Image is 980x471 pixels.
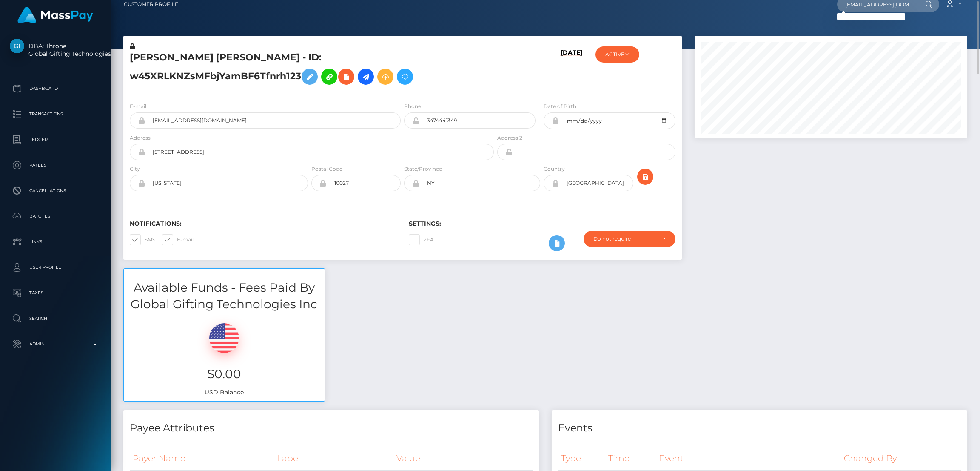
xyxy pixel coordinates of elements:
[6,180,104,201] a: Cancellations
[6,308,104,329] a: Search
[17,7,93,23] img: MassPay Logo
[130,421,533,436] h4: Payee Attributes
[10,82,101,95] p: Dashboard
[656,447,841,470] th: Event
[593,235,656,242] div: Do not require
[10,133,101,146] p: Ledger
[6,257,104,278] a: User Profile
[162,234,194,245] label: E-mail
[130,447,274,470] th: Payer Name
[209,323,239,353] img: USD.png
[6,42,104,57] span: DBA: Throne Global Gifting Technologies Inc
[10,39,24,53] img: Global Gifting Technologies Inc
[6,129,104,150] a: Ledger
[558,421,961,436] h4: Events
[124,313,325,401] div: USD Balance
[6,78,104,99] a: Dashboard
[544,103,576,110] label: Date of Birth
[404,103,421,110] label: Phone
[584,231,675,247] button: Do not require
[393,447,533,470] th: Value
[6,282,104,304] a: Taxes
[6,333,104,355] a: Admin
[10,338,101,350] p: Admin
[605,447,655,470] th: Time
[404,165,442,173] label: State/Province
[497,134,522,142] label: Address 2
[558,447,605,470] th: Type
[311,165,342,173] label: Postal Code
[130,234,155,245] label: SMS
[595,46,639,63] button: ACTIVE
[10,261,101,274] p: User Profile
[10,287,101,299] p: Taxes
[130,103,146,110] label: E-mail
[841,447,961,470] th: Changed By
[274,447,393,470] th: Label
[409,234,434,245] label: 2FA
[10,108,101,121] p: Transactions
[358,69,374,85] a: Initiate Payout
[130,165,140,173] label: City
[130,220,396,227] h6: Notifications:
[6,155,104,176] a: Payees
[10,235,101,248] p: Links
[6,231,104,253] a: Links
[130,51,489,89] h5: [PERSON_NAME] [PERSON_NAME] - ID: w45XRLKNZsMFbjYamBF6Tfnrh123
[124,279,325,313] h3: Available Funds - Fees Paid By Global Gifting Technologies Inc
[10,184,101,197] p: Cancellations
[6,206,104,227] a: Batches
[130,366,318,382] h3: $0.00
[544,165,565,173] label: Country
[10,210,101,223] p: Batches
[6,103,104,125] a: Transactions
[561,49,582,92] h6: [DATE]
[130,134,151,142] label: Address
[409,220,675,227] h6: Settings:
[10,159,101,172] p: Payees
[10,312,101,325] p: Search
